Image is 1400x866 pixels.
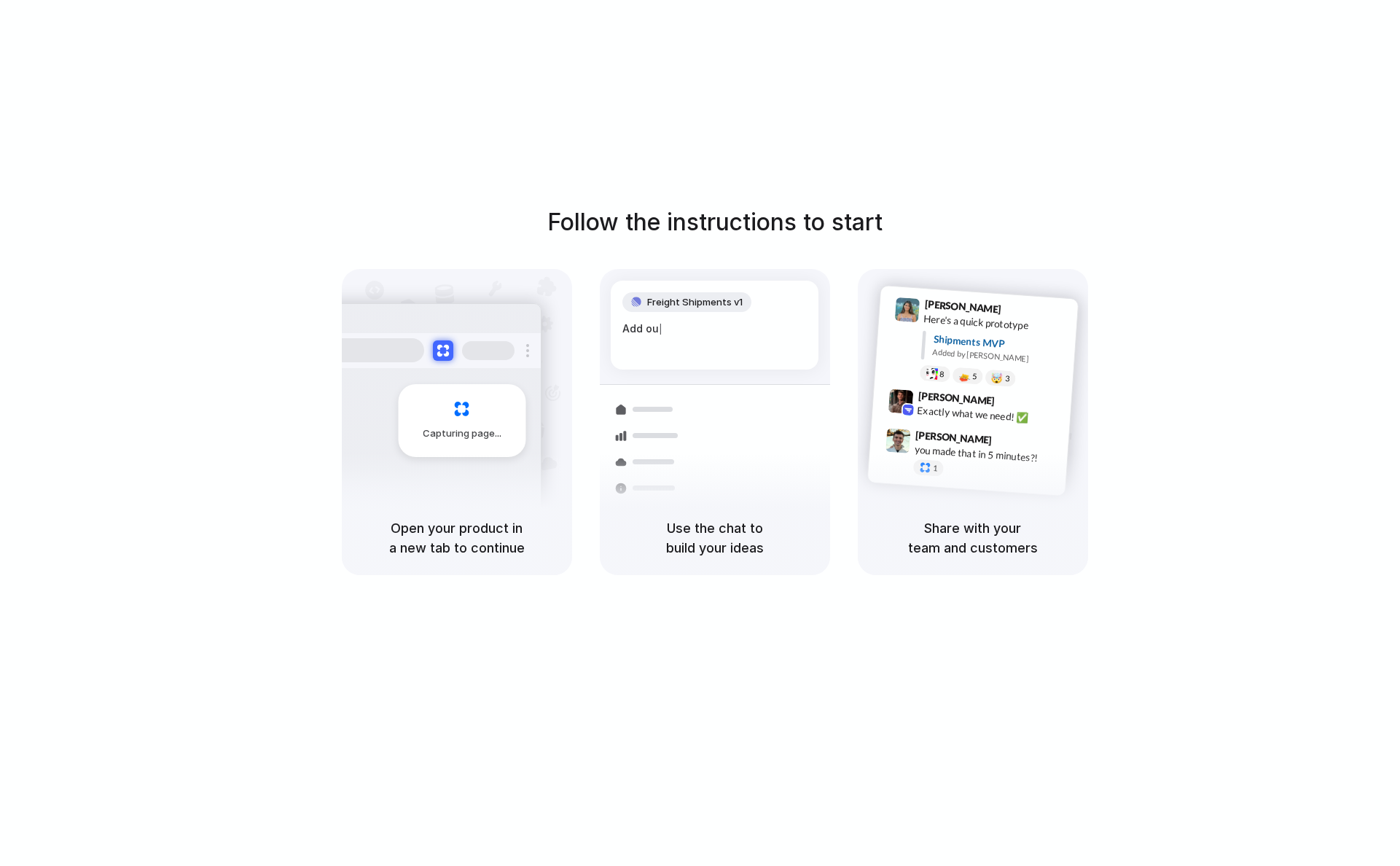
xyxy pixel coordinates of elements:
[932,464,937,472] span: 1
[622,321,807,337] div: Add ou
[647,295,743,310] span: Freight Shipments v1
[423,426,504,441] span: Capturing page
[998,394,1028,412] span: 9:42 AM
[971,372,977,380] span: 5
[659,323,662,335] span: |
[996,434,1026,451] span: 9:47 AM
[1005,303,1035,320] span: 9:41 AM
[939,370,944,378] span: 8
[1004,374,1009,382] span: 3
[917,402,1063,427] div: Exactly what we need! ✅
[924,296,1001,317] span: [PERSON_NAME]
[914,442,1060,467] div: you made that in 5 minutes?!
[915,426,992,448] span: [PERSON_NAME]
[923,311,1068,335] div: Here's a quick prototype
[547,205,883,240] h1: Follow the instructions to start
[617,518,813,558] h5: Use the chat to build your ideas
[932,346,1066,367] div: Added by [PERSON_NAME]
[990,372,1003,383] div: 🤯
[359,518,555,558] h5: Open your product in a new tab to continue
[875,518,1071,558] h5: Share with your team and customers
[918,387,995,408] span: [PERSON_NAME]
[933,331,1068,355] div: Shipments MVP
